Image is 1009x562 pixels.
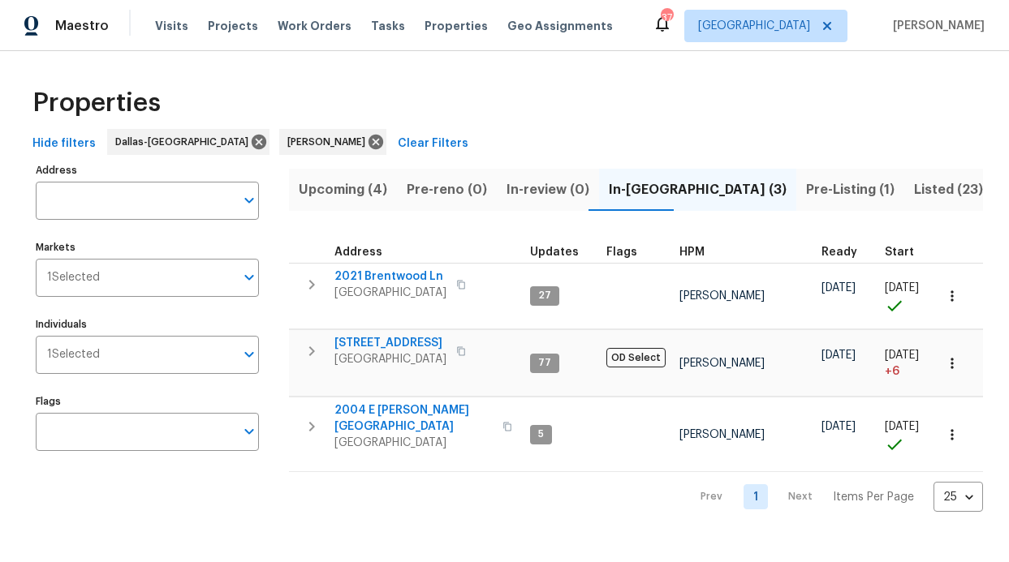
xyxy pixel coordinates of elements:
[507,18,613,34] span: Geo Assignments
[679,429,765,440] span: [PERSON_NAME]
[287,134,372,150] span: [PERSON_NAME]
[32,134,96,154] span: Hide filters
[532,356,558,370] span: 77
[36,397,259,406] label: Flags
[279,129,386,155] div: [PERSON_NAME]
[609,178,787,201] span: In-[GEOGRAPHIC_DATA] (3)
[532,427,550,441] span: 5
[885,421,919,432] span: [DATE]
[115,134,255,150] span: Dallas-[GEOGRAPHIC_DATA]
[238,343,261,366] button: Open
[278,18,351,34] span: Work Orders
[878,397,935,472] td: Project started on time
[821,282,856,294] span: [DATE]
[391,129,475,159] button: Clear Filters
[679,358,765,369] span: [PERSON_NAME]
[398,134,468,154] span: Clear Filters
[833,489,914,505] p: Items Per Page
[36,242,259,252] label: Markets
[806,178,895,201] span: Pre-Listing (1)
[334,247,382,258] span: Address
[299,178,387,201] span: Upcoming (4)
[821,421,856,432] span: [DATE]
[155,18,188,34] span: Visits
[821,247,872,258] div: Earliest renovation start date (first business day after COE or Checkout)
[47,348,100,362] span: 1 Selected
[821,247,857,258] span: Ready
[821,350,856,361] span: [DATE]
[238,266,261,289] button: Open
[914,178,983,201] span: Listed (23)
[679,290,765,302] span: [PERSON_NAME]
[371,20,405,32] span: Tasks
[55,18,109,34] span: Maestro
[934,476,983,518] div: 25
[238,420,261,443] button: Open
[36,165,259,175] label: Address
[886,18,985,34] span: [PERSON_NAME]
[878,263,935,329] td: Project started on time
[885,247,929,258] div: Actual renovation start date
[334,335,446,351] span: [STREET_ADDRESS]
[107,129,269,155] div: Dallas-[GEOGRAPHIC_DATA]
[47,271,100,285] span: 1 Selected
[425,18,488,34] span: Properties
[532,289,558,302] span: 27
[530,247,579,258] span: Updates
[36,320,259,329] label: Individuals
[885,350,919,361] span: [DATE]
[208,18,258,34] span: Projects
[698,18,810,34] span: [GEOGRAPHIC_DATA]
[334,285,446,301] span: [GEOGRAPHIC_DATA]
[661,10,672,26] div: 37
[885,247,914,258] span: Start
[744,484,768,509] a: Goto page 1
[26,129,102,159] button: Hide filters
[606,348,666,367] span: OD Select
[885,282,919,294] span: [DATE]
[334,351,446,367] span: [GEOGRAPHIC_DATA]
[238,189,261,212] button: Open
[679,247,705,258] span: HPM
[507,178,589,201] span: In-review (0)
[334,268,446,285] span: 2021 Brentwood Ln
[606,247,637,258] span: Flags
[32,95,161,111] span: Properties
[878,330,935,397] td: Project started 6 days late
[685,482,983,512] nav: Pagination Navigation
[334,435,493,451] span: [GEOGRAPHIC_DATA]
[334,402,493,435] span: 2004 E [PERSON_NAME][GEOGRAPHIC_DATA]
[407,178,487,201] span: Pre-reno (0)
[885,363,899,380] span: + 6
